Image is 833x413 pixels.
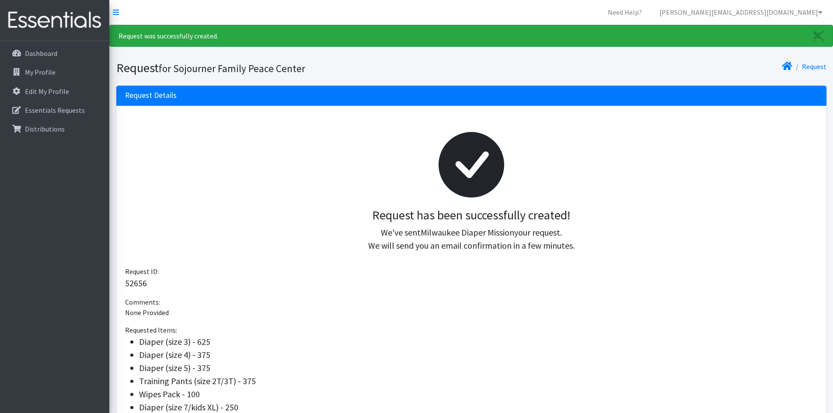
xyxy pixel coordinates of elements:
[116,60,468,76] h1: Request
[139,335,818,348] li: Diaper (size 3) - 625
[802,62,826,71] a: Request
[125,91,177,100] h3: Request Details
[3,63,106,81] a: My Profile
[139,361,818,375] li: Diaper (size 5) - 375
[25,87,69,96] p: Edit My Profile
[3,6,106,35] img: HumanEssentials
[3,83,106,100] a: Edit My Profile
[109,25,833,47] div: Request was successfully created.
[132,226,811,252] p: We've sent your request. We will send you an email confirmation in a few minutes.
[652,3,830,21] a: [PERSON_NAME][EMAIL_ADDRESS][DOMAIN_NAME]
[3,45,106,62] a: Dashboard
[139,348,818,361] li: Diaper (size 4) - 375
[601,3,649,21] a: Need Help?
[3,101,106,119] a: Essentials Requests
[125,267,159,276] span: Request ID:
[25,49,57,58] p: Dashboard
[132,208,811,223] h3: Request has been successfully created!
[159,62,305,75] small: for Sojourner Family Peace Center
[25,106,85,115] p: Essentials Requests
[125,308,169,317] span: None Provided
[25,125,65,133] p: Distributions
[125,298,160,306] span: Comments:
[139,388,818,401] li: Wipes Pack - 100
[25,68,56,76] p: My Profile
[421,227,514,238] span: Milwaukee Diaper Mission
[125,326,177,334] span: Requested Items:
[125,277,818,290] p: 52656
[139,375,818,388] li: Training Pants (size 2T/3T) - 375
[3,120,106,138] a: Distributions
[805,25,833,46] a: Close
